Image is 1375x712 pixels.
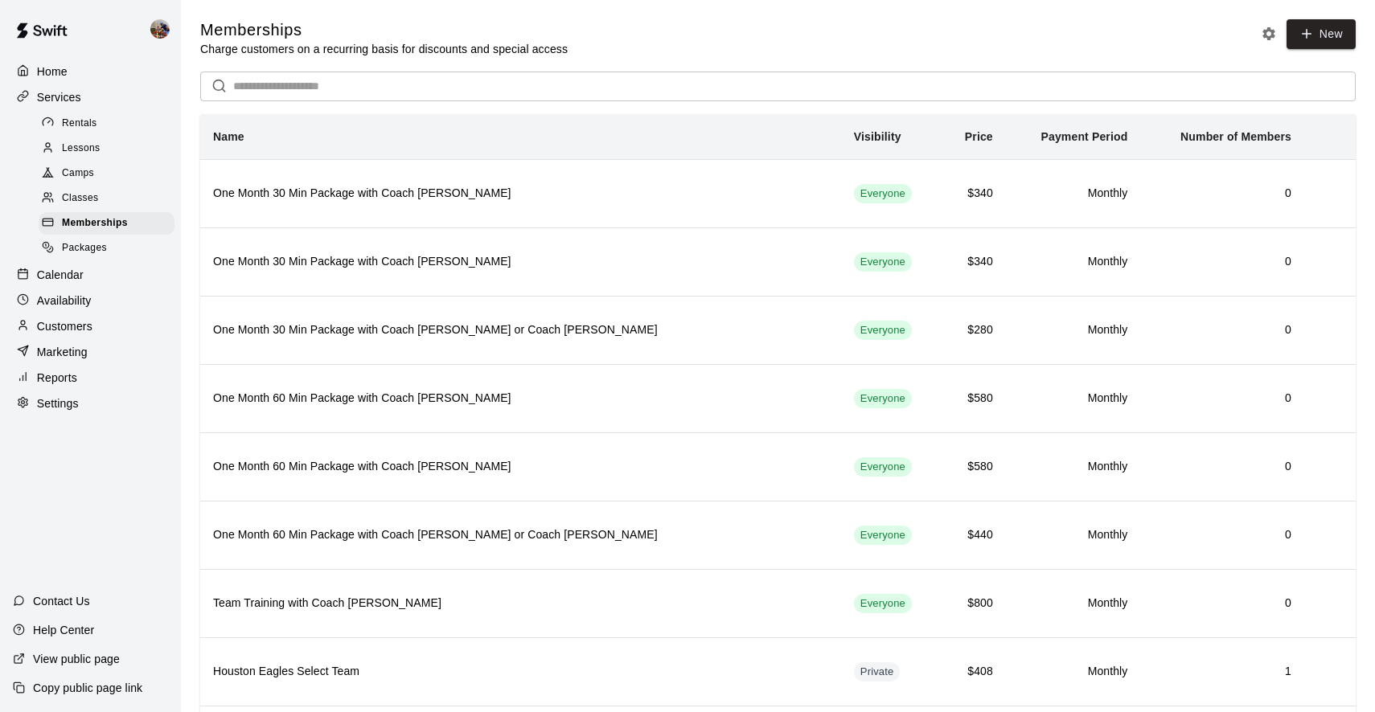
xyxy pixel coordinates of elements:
p: Copy public page link [33,680,142,696]
h6: $580 [954,390,993,407]
h6: Houston Eagles Select Team [213,663,828,681]
h6: One Month 60 Min Package with Coach [PERSON_NAME] or Coach [PERSON_NAME] [213,526,828,544]
a: Home [13,59,168,84]
h6: 1 [1153,663,1291,681]
p: Reports [37,370,77,386]
div: This membership is visible to all customers [854,457,912,477]
span: Packages [62,240,107,256]
div: Lessons [39,137,174,160]
h6: $340 [954,185,993,203]
h6: 0 [1153,185,1291,203]
div: This membership is visible to all customers [854,526,912,545]
a: Marketing [13,340,168,364]
div: This membership is visible to all customers [854,184,912,203]
b: Number of Members [1180,130,1291,143]
h6: 0 [1153,595,1291,612]
a: Availability [13,288,168,313]
h6: $800 [954,595,993,612]
p: Charge customers on a recurring basis for discounts and special access [200,41,568,57]
a: Settings [13,391,168,415]
div: This membership is visible to all customers [854,594,912,613]
h6: Monthly [1019,185,1128,203]
a: Memberships [39,211,181,236]
h6: Team Training with Coach [PERSON_NAME] [213,595,828,612]
a: Packages [39,236,181,261]
h6: Monthly [1019,321,1128,339]
h6: One Month 30 Min Package with Coach [PERSON_NAME] or Coach [PERSON_NAME] [213,321,828,339]
b: Price [965,130,993,143]
div: This membership is hidden from the memberships page [854,662,901,681]
b: Payment Period [1041,130,1128,143]
div: Rentals [39,113,174,135]
h6: One Month 30 Min Package with Coach [PERSON_NAME] [213,185,828,203]
h6: One Month 60 Min Package with Coach [PERSON_NAME] [213,390,828,407]
h6: $280 [954,321,993,339]
p: Marketing [37,344,88,360]
h6: $408 [954,663,993,681]
h6: Monthly [1019,663,1128,681]
div: Classes [39,187,174,210]
p: Contact Us [33,593,90,609]
h6: $340 [954,253,993,271]
h5: Memberships [200,19,568,41]
a: Camps [39,162,181,186]
h6: One Month 60 Min Package with Coach [PERSON_NAME] [213,458,828,476]
span: Everyone [854,323,912,338]
h6: 0 [1153,321,1291,339]
h6: One Month 30 Min Package with Coach [PERSON_NAME] [213,253,828,271]
h6: 0 [1153,526,1291,544]
a: Services [13,85,168,109]
a: Rentals [39,111,181,136]
p: Calendar [37,267,84,283]
h6: $580 [954,458,993,476]
a: Customers [13,314,168,338]
h6: 0 [1153,253,1291,271]
div: Camps [39,162,174,185]
a: Calendar [13,263,168,287]
p: Settings [37,395,79,411]
img: Blaine Johnson [150,19,170,39]
a: New [1287,19,1356,49]
b: Name [213,130,244,143]
h6: Monthly [1019,595,1128,612]
span: Rentals [62,116,97,132]
div: This membership is visible to all customers [854,252,912,272]
div: Packages [39,237,174,260]
span: Everyone [854,391,912,407]
p: Customers [37,318,92,334]
h6: 0 [1153,458,1291,476]
div: Blaine Johnson [147,13,181,45]
h6: Monthly [1019,526,1128,544]
div: This membership is visible to all customers [854,389,912,408]
span: Private [854,665,901,680]
span: Everyone [854,255,912,270]
h6: Monthly [1019,458,1128,476]
p: Help Center [33,622,94,638]
span: Everyone [854,186,912,202]
button: Memberships settings [1257,22,1281,46]
div: Memberships [39,212,174,235]
span: Everyone [854,460,912,475]
span: Classes [62,190,98,207]
span: Everyone [854,528,912,543]
p: View public page [33,651,120,667]
h6: $440 [954,526,993,544]
span: Camps [62,166,94,182]
p: Home [37,63,68,80]
h6: Monthly [1019,390,1128,407]
h6: Monthly [1019,253,1128,271]
p: Services [37,89,81,105]
a: Reports [13,366,168,390]
p: Availability [37,293,92,309]
span: Lessons [62,141,101,157]
span: Memberships [62,215,128,231]
div: This membership is visible to all customers [854,321,912,340]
